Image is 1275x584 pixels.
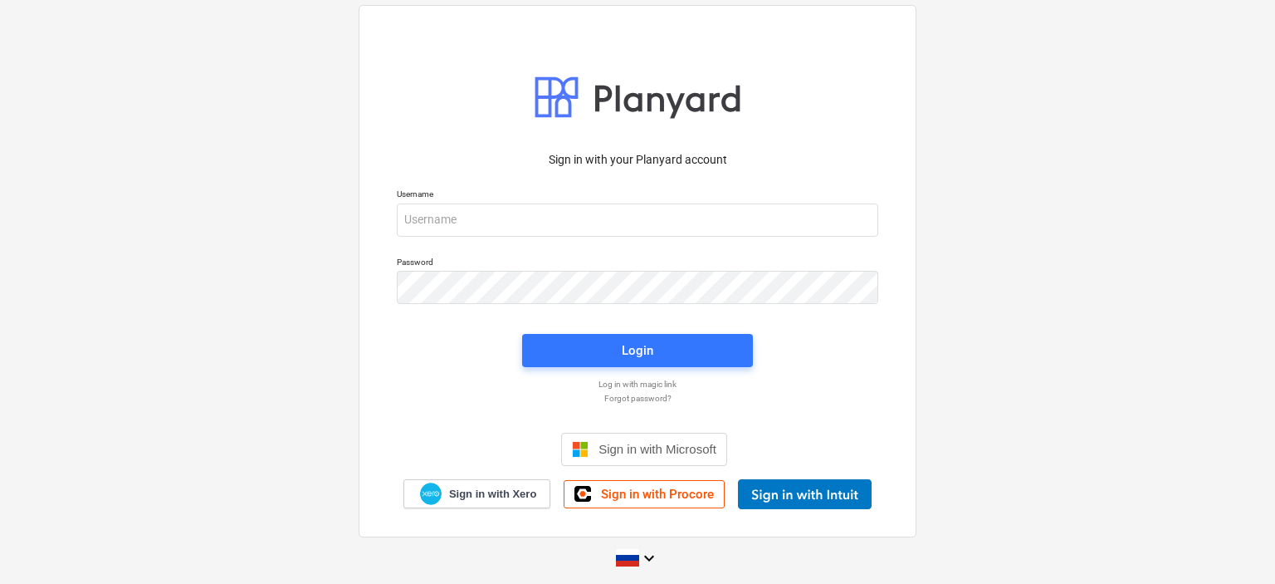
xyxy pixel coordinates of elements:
[622,340,653,361] div: Login
[572,441,589,458] img: Microsoft logo
[598,442,716,456] span: Sign in with Microsoft
[403,479,551,508] a: Sign in with Xero
[601,487,714,502] span: Sign in with Procore
[397,204,878,237] input: Username
[388,393,887,404] a: Forgot password?
[522,334,753,367] button: Login
[397,257,878,271] p: Password
[397,151,878,169] p: Sign in with your Planyard account
[449,487,536,502] span: Sign in with Xero
[388,379,887,390] a: Log in with magic link
[564,480,725,508] a: Sign in with Procore
[639,548,659,568] i: keyboard_arrow_down
[420,483,442,505] img: Xero logo
[397,189,878,203] p: Username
